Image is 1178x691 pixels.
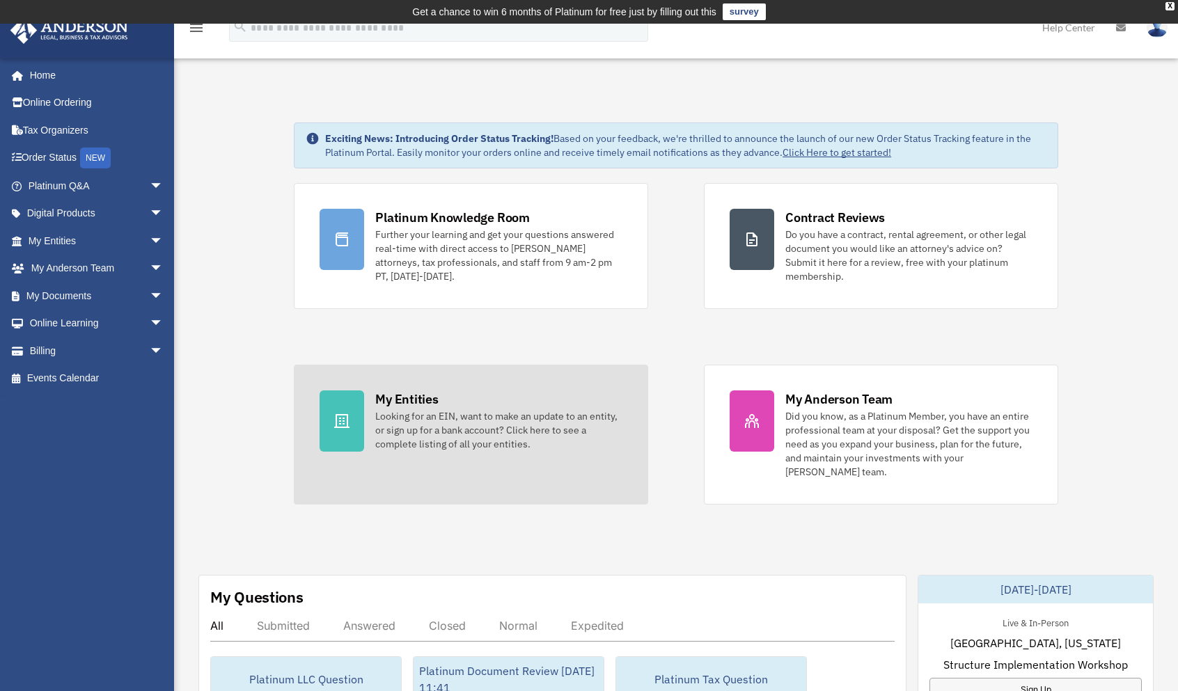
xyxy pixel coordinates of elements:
div: Submitted [257,619,310,633]
div: Expedited [571,619,624,633]
a: Home [10,61,178,89]
span: arrow_drop_down [150,310,178,338]
a: Online Learningarrow_drop_down [10,310,184,337]
div: Looking for an EIN, want to make an update to an entity, or sign up for a bank account? Click her... [375,409,622,451]
a: Contract Reviews Do you have a contract, rental agreement, or other legal document you would like... [704,183,1058,309]
a: Order StatusNEW [10,144,184,173]
img: Anderson Advisors Platinum Portal [6,17,132,44]
a: menu [188,24,205,36]
div: Did you know, as a Platinum Member, you have an entire professional team at your disposal? Get th... [785,409,1032,479]
div: My Questions [210,587,304,607]
a: Click Here to get started! [783,146,891,159]
span: arrow_drop_down [150,172,178,200]
div: Platinum Knowledge Room [375,209,530,226]
a: survey [723,3,766,20]
a: My Anderson Teamarrow_drop_down [10,255,184,283]
span: Structure Implementation Workshop [943,656,1128,673]
span: arrow_drop_down [150,227,178,255]
a: Online Ordering [10,89,184,117]
div: My Entities [375,390,438,408]
a: My Documentsarrow_drop_down [10,282,184,310]
a: Billingarrow_drop_down [10,337,184,365]
a: Digital Productsarrow_drop_down [10,200,184,228]
a: Events Calendar [10,365,184,392]
a: Tax Organizers [10,116,184,144]
i: menu [188,19,205,36]
img: User Pic [1147,17,1168,38]
span: arrow_drop_down [150,282,178,310]
a: Platinum Q&Aarrow_drop_down [10,172,184,200]
span: [GEOGRAPHIC_DATA], [US_STATE] [950,635,1121,651]
a: My Entitiesarrow_drop_down [10,227,184,255]
span: arrow_drop_down [150,337,178,365]
div: Answered [343,619,395,633]
div: Closed [429,619,466,633]
span: arrow_drop_down [150,255,178,283]
div: close [1165,2,1175,10]
i: search [233,19,248,34]
div: All [210,619,223,633]
a: My Entities Looking for an EIN, want to make an update to an entity, or sign up for a bank accoun... [294,365,648,505]
div: Do you have a contract, rental agreement, or other legal document you would like an attorney's ad... [785,228,1032,283]
div: My Anderson Team [785,390,893,408]
a: Platinum Knowledge Room Further your learning and get your questions answered real-time with dire... [294,183,648,309]
div: Based on your feedback, we're thrilled to announce the launch of our new Order Status Tracking fe... [325,132,1046,159]
a: My Anderson Team Did you know, as a Platinum Member, you have an entire professional team at your... [704,365,1058,505]
div: Further your learning and get your questions answered real-time with direct access to [PERSON_NAM... [375,228,622,283]
div: Get a chance to win 6 months of Platinum for free just by filling out this [412,3,716,20]
div: Live & In-Person [991,614,1080,629]
div: NEW [80,148,111,168]
div: Contract Reviews [785,209,885,226]
div: [DATE]-[DATE] [918,575,1153,603]
div: Normal [499,619,537,633]
strong: Exciting News: Introducing Order Status Tracking! [325,132,553,145]
span: arrow_drop_down [150,200,178,228]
